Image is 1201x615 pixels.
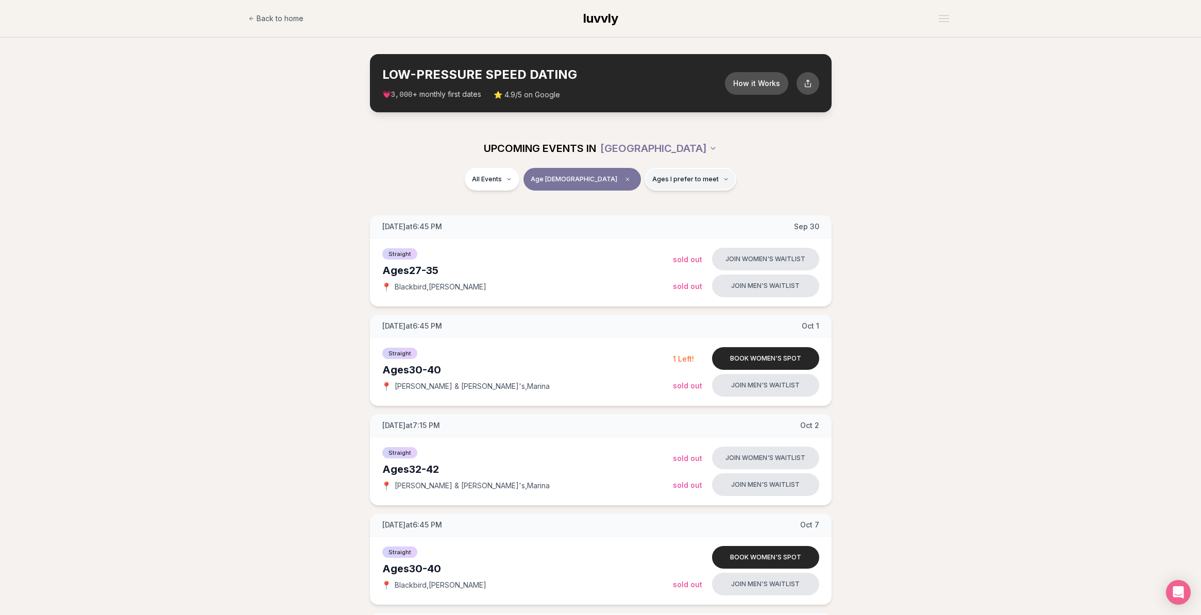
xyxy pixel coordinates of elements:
[248,8,303,29] a: Back to home
[645,168,736,191] button: Ages I prefer to meet
[800,520,819,530] span: Oct 7
[712,374,819,397] button: Join men's waitlist
[382,221,442,232] span: [DATE] at 6:45 PM
[523,168,641,191] button: Age [DEMOGRAPHIC_DATA]Clear age
[673,282,702,291] span: Sold Out
[391,91,413,99] span: 3,000
[673,580,702,589] span: Sold Out
[382,482,391,490] span: 📍
[382,447,417,458] span: Straight
[673,454,702,463] span: Sold Out
[382,363,673,377] div: Ages 30-40
[382,581,391,589] span: 📍
[494,90,560,100] span: ⭐ 4.9/5 on Google
[673,481,702,489] span: Sold Out
[800,420,819,431] span: Oct 2
[583,11,618,26] span: luvvly
[712,573,819,595] button: Join men's waitlist
[382,561,673,576] div: Ages 30-40
[465,168,519,191] button: All Events
[673,381,702,390] span: Sold Out
[600,137,717,160] button: [GEOGRAPHIC_DATA]
[583,10,618,27] a: luvvly
[257,13,303,24] span: Back to home
[382,348,417,359] span: Straight
[531,175,617,183] span: Age [DEMOGRAPHIC_DATA]
[725,72,788,95] button: How it Works
[382,248,417,260] span: Straight
[935,11,953,26] button: Open menu
[484,141,596,156] span: UPCOMING EVENTS IN
[395,381,550,391] span: [PERSON_NAME] & [PERSON_NAME]'s , Marina
[712,275,819,297] button: Join men's waitlist
[794,221,819,232] span: Sep 30
[673,255,702,264] span: Sold Out
[673,354,694,363] span: 1 Left!
[712,347,819,370] button: Book women's spot
[395,282,486,292] span: Blackbird , [PERSON_NAME]
[395,580,486,590] span: Blackbird , [PERSON_NAME]
[382,546,417,558] span: Straight
[382,263,673,278] div: Ages 27-35
[382,420,440,431] span: [DATE] at 7:15 PM
[382,382,391,390] span: 📍
[382,89,481,100] span: 💗 + monthly first dates
[472,175,502,183] span: All Events
[712,447,819,469] button: Join women's waitlist
[1166,580,1191,605] div: Open Intercom Messenger
[621,173,634,185] span: Clear age
[382,520,442,530] span: [DATE] at 6:45 PM
[802,321,819,331] span: Oct 1
[712,473,819,496] button: Join men's waitlist
[382,283,391,291] span: 📍
[652,175,719,183] span: Ages I prefer to meet
[712,546,819,569] button: Book women's spot
[382,321,442,331] span: [DATE] at 6:45 PM
[382,66,725,83] h2: LOW-PRESSURE SPEED DATING
[712,248,819,270] button: Join women's waitlist
[395,481,550,491] span: [PERSON_NAME] & [PERSON_NAME]'s , Marina
[382,462,673,476] div: Ages 32-42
